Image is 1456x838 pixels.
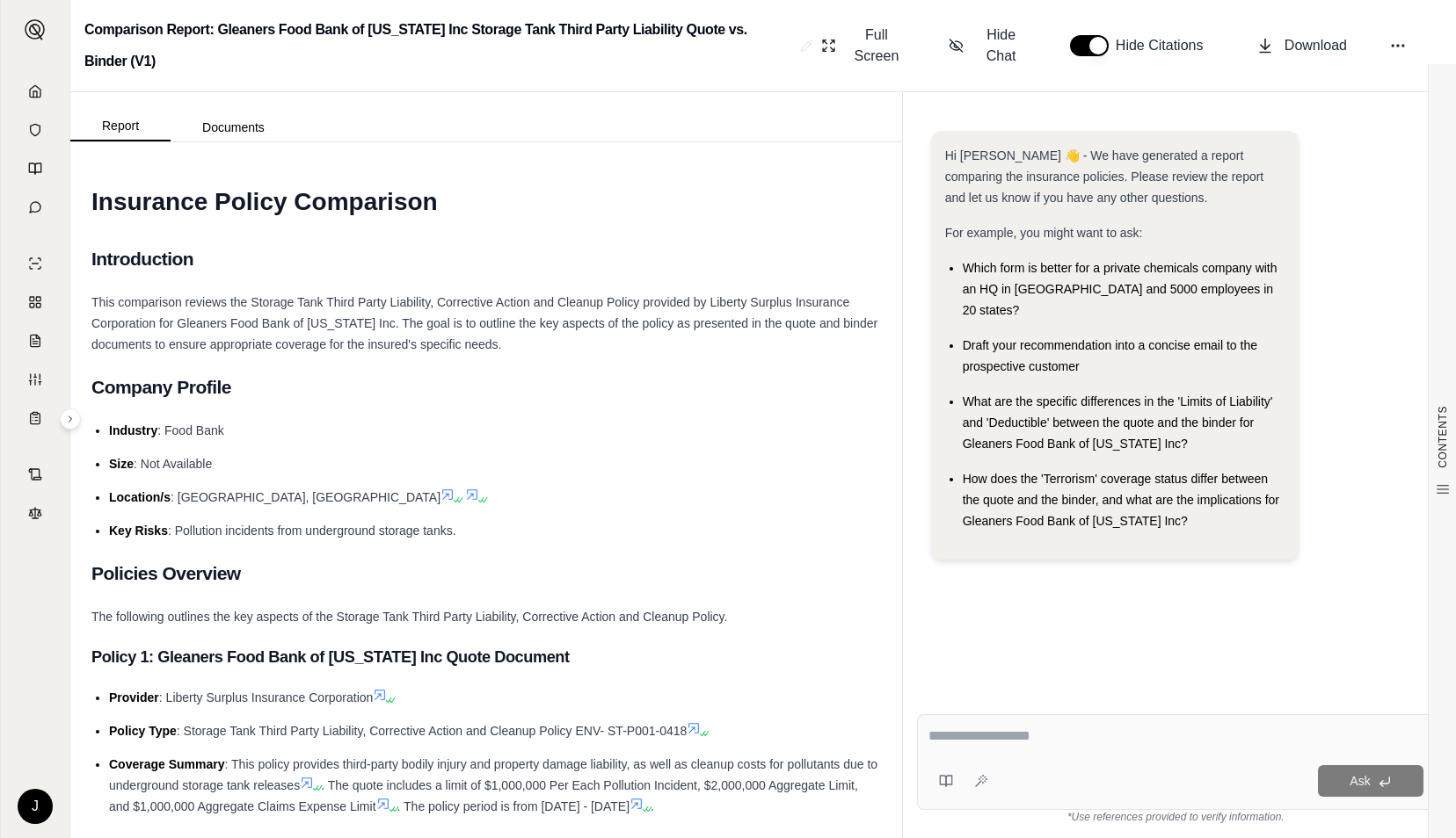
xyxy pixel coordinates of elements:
a: Home [11,74,59,109]
span: This comparison reviews the Storage Tank Third Party Liability, Corrective Action and Cleanup Pol... [91,295,877,351]
span: . The policy period is from [DATE] - [DATE] [397,799,630,813]
span: What are the specific differences in the 'Limits of Liability' and 'Deductible' between the quote... [963,394,1273,451]
span: Hide Chat [974,25,1027,67]
span: : [GEOGRAPHIC_DATA], [GEOGRAPHIC_DATA] [171,490,440,504]
span: Which form is better for a private chemicals company with an HQ in [GEOGRAPHIC_DATA] and 5000 emp... [963,261,1278,317]
button: Expand sidebar [60,408,81,430]
span: Provider [109,690,159,704]
button: Hide Chat [942,18,1034,74]
span: Hi [PERSON_NAME] 👋 - We have generated a report comparing the insurance policies. Please review t... [945,148,1264,205]
h2: Comparison Report: Gleaners Food Bank of [US_STATE] Inc Storage Tank Third Party Liability Quote ... [84,14,793,77]
span: : Food Bank [157,423,224,437]
span: Download [1285,35,1347,56]
span: Coverage Summary [109,757,225,771]
span: . The quote includes a limit of $1,000,000 Per Each Pollution Incident, $2,000,000 Aggregate Limi... [109,778,858,813]
h3: Policy 1: Gleaners Food Bank of [US_STATE] Inc Quote Document [91,641,881,673]
a: Prompt Library [11,151,59,186]
span: : Storage Tank Third Party Liability, Corrective Action and Cleanup Policy ENV- ST-P001-0418 [177,724,688,738]
span: CONTENTS [1436,406,1450,468]
button: Ask [1318,765,1423,797]
span: Location/s [109,490,171,504]
span: Industry [109,423,157,437]
a: Claim Coverage [11,323,59,358]
h2: Policies Overview [91,555,881,592]
span: The following outlines the key aspects of the Storage Tank Third Party Liability, Corrective Acti... [91,610,727,624]
span: Draft your recommendation into a concise email to the prospective customer [963,338,1257,373]
span: Full Screen [847,25,907,67]
span: : Liberty Surplus Insurance Corporation [159,690,374,704]
span: . [651,799,654,813]
a: Single Policy [11,246,59,281]
button: Documents [171,113,296,141]
h1: Insurance Policy Comparison [91,177,881,227]
div: *Use references provided to verify information. [917,810,1435,824]
h2: Company Profile [91,369,881,406]
span: Policy Type [109,724,177,738]
a: Chat [11,190,59,225]
h2: Introduction [91,241,881,278]
button: Full Screen [814,18,914,74]
span: For example, you might want to ask: [945,226,1143,240]
span: : Not Available [134,457,212,471]
span: Key Risks [109,524,168,538]
span: Hide Citations [1116,35,1214,56]
span: Ask [1350,774,1370,788]
a: Contract Analysis [11,457,59,492]
button: Expand sidebar [18,12,53,47]
a: Documents Vault [11,112,59,148]
img: Expand sidebar [25,19,46,40]
button: Report [70,112,171,141]
span: : Pollution incidents from underground storage tanks. [168,524,456,538]
button: Download [1249,28,1354,63]
span: Size [109,457,134,471]
span: : This policy provides third-party bodily injury and property damage liability, as well as cleanu... [109,757,877,792]
a: Policy Comparisons [11,285,59,320]
div: J [18,789,53,824]
a: Coverage Table [11,401,59,436]
a: Custom Report [11,362,59,397]
a: Legal Search Engine [11,495,59,531]
span: How does the 'Terrorism' coverage status differ between the quote and the binder, and what are th... [963,472,1279,528]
